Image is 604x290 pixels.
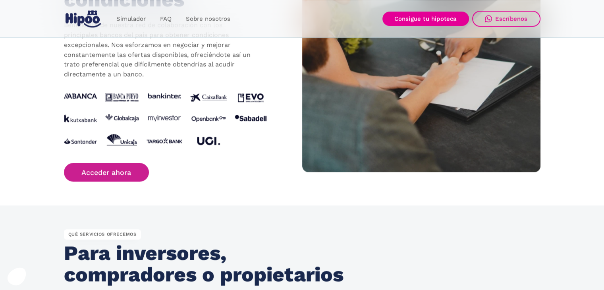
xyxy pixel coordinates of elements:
div: Escríbenos [495,15,528,22]
a: Consigue tu hipoteca [382,12,469,26]
a: Escríbenos [472,11,540,27]
p: Benefíciate de nuestra red de colaboración con los principales bancos del país para obtener condi... [64,20,255,79]
a: home [64,7,103,31]
div: QUÉ SERVICIOS OFRECEMOS [64,229,141,240]
a: Acceder ahora [64,163,149,182]
a: Sobre nosotros [179,11,237,27]
a: FAQ [153,11,179,27]
h2: Para inversores, compradores o propietarios [64,242,349,285]
a: Simulador [109,11,153,27]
